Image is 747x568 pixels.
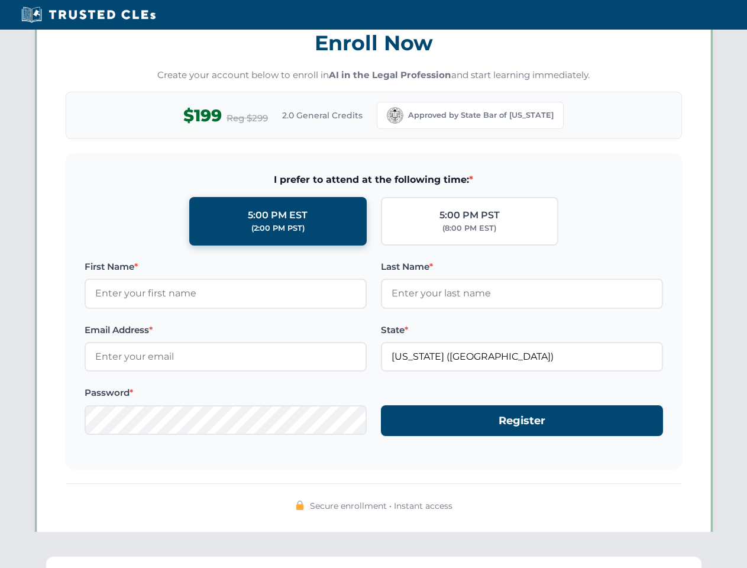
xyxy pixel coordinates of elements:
[227,111,268,125] span: Reg $299
[442,222,496,234] div: (8:00 PM EST)
[85,386,367,400] label: Password
[248,208,308,223] div: 5:00 PM EST
[329,69,451,80] strong: AI in the Legal Profession
[66,24,682,62] h3: Enroll Now
[18,6,159,24] img: Trusted CLEs
[381,405,663,437] button: Register
[381,279,663,308] input: Enter your last name
[85,260,367,274] label: First Name
[85,342,367,372] input: Enter your email
[439,208,500,223] div: 5:00 PM PST
[381,323,663,337] label: State
[85,279,367,308] input: Enter your first name
[295,501,305,510] img: 🔒
[282,109,363,122] span: 2.0 General Credits
[66,69,682,82] p: Create your account below to enroll in and start learning immediately.
[310,499,452,512] span: Secure enrollment • Instant access
[408,109,554,121] span: Approved by State Bar of [US_STATE]
[381,342,663,372] input: California (CA)
[183,102,222,129] span: $199
[381,260,663,274] label: Last Name
[85,323,367,337] label: Email Address
[387,107,403,124] img: California Bar
[251,222,305,234] div: (2:00 PM PST)
[85,172,663,188] span: I prefer to attend at the following time:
